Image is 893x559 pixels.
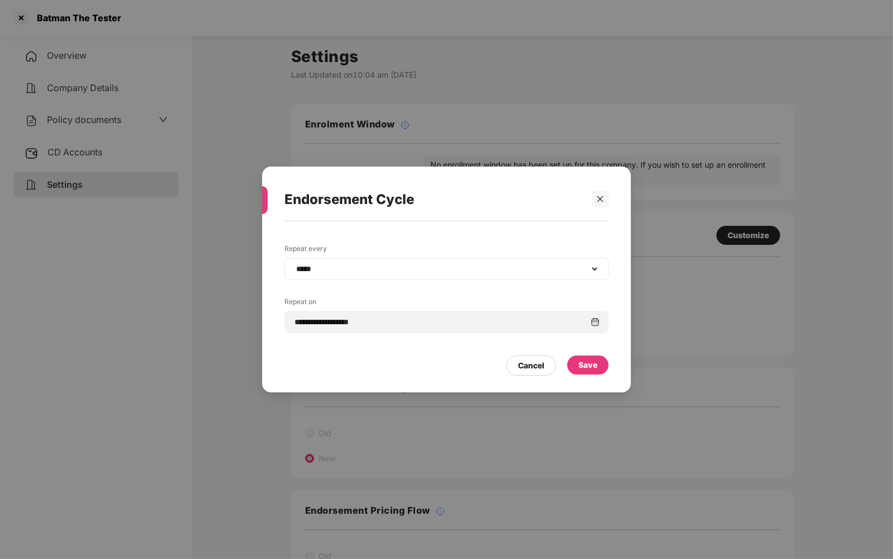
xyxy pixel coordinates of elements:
[284,178,582,221] div: Endorsement Cycle
[578,359,597,371] div: Save
[284,297,609,311] label: Repeat on
[518,359,544,372] div: Cancel
[596,195,604,203] span: close
[591,318,600,326] img: svg+xml;base64,PHN2ZyBpZD0iQ2FsZW5kYXItMzJ4MzIiIHhtbG5zPSJodHRwOi8vd3d3LnczLm9yZy8yMDAwL3N2ZyIgd2...
[284,244,609,258] label: Repeat every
